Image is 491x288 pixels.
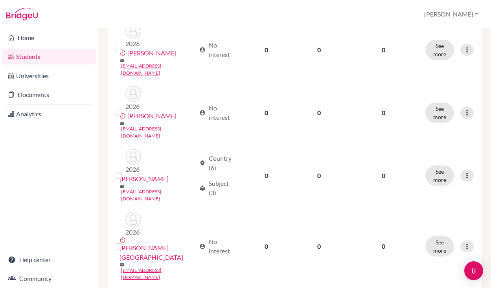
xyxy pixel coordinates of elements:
div: No interest [199,237,236,256]
span: account_circle [199,47,206,53]
img: Akulych, Kira [125,149,141,165]
p: 0 [351,242,416,251]
img: Andonova, Maraia [125,212,141,227]
a: Universities [2,68,96,84]
span: account_circle [199,110,206,116]
a: [EMAIL_ADDRESS][DOMAIN_NAME] [121,125,196,139]
a: [PERSON_NAME] [127,111,177,121]
span: mail [120,121,124,126]
p: 2026 [125,227,141,237]
td: 0 [241,18,292,81]
p: 0 [351,108,416,117]
td: 0 [241,81,292,144]
div: Subject (3) [199,179,236,198]
img: Abadjiev, Stefan [125,23,141,39]
p: 2026 [125,39,141,48]
a: Help center [2,252,96,268]
a: [EMAIL_ADDRESS][DOMAIN_NAME] [121,188,196,202]
a: [EMAIL_ADDRESS][DOMAIN_NAME] [121,62,196,77]
td: 0 [292,207,346,286]
a: Analytics [2,106,96,122]
p: 0 [351,45,416,55]
td: 0 [241,207,292,286]
td: 0 [292,18,346,81]
td: 0 [292,144,346,207]
span: local_library [199,185,206,191]
span: location_on [199,160,206,166]
button: See more [425,165,454,186]
p: 0 [351,171,416,180]
button: See more [425,103,454,123]
span: mail [120,58,124,63]
a: [PERSON_NAME] [127,48,177,58]
span: error_outline [120,237,127,243]
p: 2026 [125,165,141,174]
img: Bridge-U [6,8,38,20]
div: No interest [199,103,236,122]
span: mail [120,184,124,189]
span: mail [120,262,124,267]
a: Students [2,49,96,64]
div: Country (6) [199,154,236,172]
img: Achovski, Toma [125,86,141,102]
td: 0 [292,81,346,144]
a: [PERSON_NAME] [120,174,169,183]
td: 0 [241,144,292,207]
a: Documents [2,87,96,103]
div: No interest [199,40,236,59]
button: [PERSON_NAME] [421,7,482,22]
a: Home [2,30,96,46]
a: [PERSON_NAME][GEOGRAPHIC_DATA] [120,243,196,262]
div: Open Intercom Messenger [464,261,483,280]
button: See more [425,236,454,257]
a: Community [2,271,96,286]
button: See more [425,40,454,60]
span: account_circle [199,243,206,249]
p: 2026 [125,102,141,111]
a: [EMAIL_ADDRESS][DOMAIN_NAME] [121,267,196,281]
